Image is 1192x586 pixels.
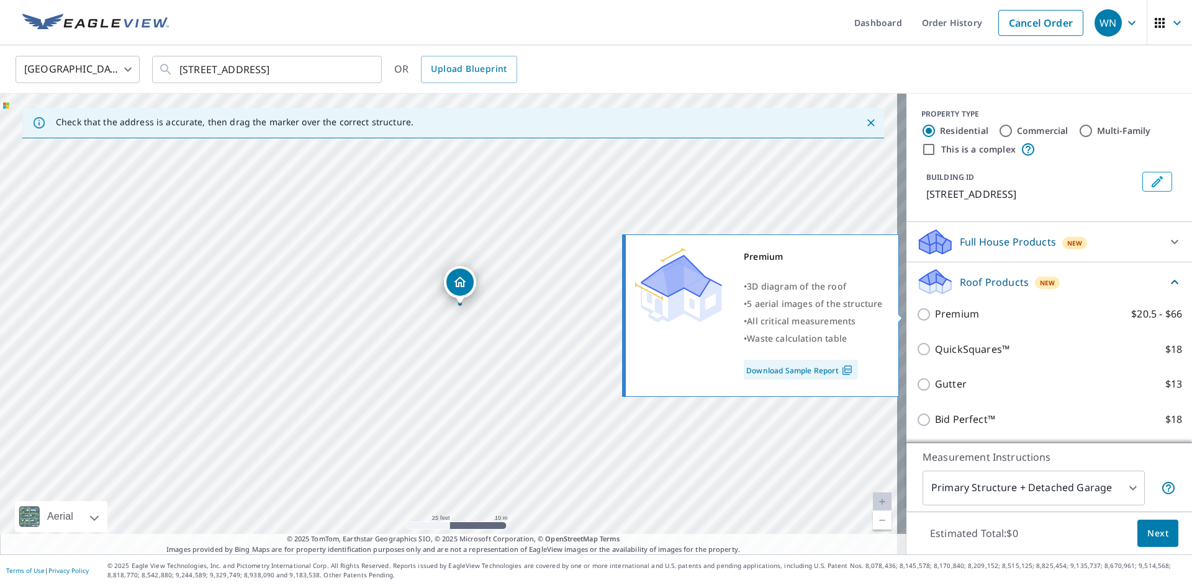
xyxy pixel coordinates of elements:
p: Premium [935,306,979,322]
a: Terms of Use [6,566,45,575]
a: Privacy Policy [48,566,89,575]
p: $18 [1165,342,1182,357]
input: Search by address or latitude-longitude [179,52,356,87]
p: $18 [1165,412,1182,427]
span: © 2025 TomTom, Earthstar Geographics SIO, © 2025 Microsoft Corporation, © [287,534,620,544]
a: Download Sample Report [744,360,858,380]
div: Primary Structure + Detached Garage [923,471,1145,505]
a: Terms [600,534,620,543]
p: [STREET_ADDRESS] [926,187,1137,202]
button: Close [863,115,879,131]
p: Full House Products [960,234,1056,249]
div: PROPERTY TYPE [921,109,1177,120]
img: EV Logo [22,14,169,32]
div: [GEOGRAPHIC_DATA] [16,52,140,87]
a: Current Level 20, Zoom Out [873,511,892,530]
button: Edit building 1 [1142,172,1172,192]
span: 5 aerial images of the structure [747,298,882,309]
div: Dropped pin, building 1, Residential property, 1399 Proper Ave Burton, MI 48529 [444,266,476,304]
span: Your report will include the primary structure and a detached garage if one exists. [1161,481,1176,495]
p: | [6,567,89,574]
div: Premium [744,248,883,265]
div: Full House ProductsNew [916,227,1182,257]
a: Upload Blueprint [421,56,517,83]
p: $20.5 - $66 [1131,306,1182,322]
label: Multi-Family [1097,125,1151,137]
p: Bid Perfect™ [935,412,995,427]
button: Next [1137,520,1178,548]
span: Next [1147,526,1168,541]
div: • [744,313,883,330]
a: OpenStreetMap [545,534,597,543]
div: Aerial [43,501,77,532]
p: © 2025 Eagle View Technologies, Inc. and Pictometry International Corp. All Rights Reserved. Repo... [107,561,1186,580]
span: All critical measurements [747,315,856,327]
a: Current Level 20, Zoom In Disabled [873,492,892,511]
p: QuickSquares™ [935,342,1009,357]
span: New [1040,278,1055,288]
p: BUILDING ID [926,172,974,182]
div: • [744,330,883,347]
img: Premium [635,248,722,322]
label: Residential [940,125,988,137]
div: OR [394,56,517,83]
p: $13 [1165,376,1182,392]
label: This is a complex [941,143,1016,156]
span: Upload Blueprint [431,61,507,77]
span: 3D diagram of the roof [747,280,846,292]
span: Waste calculation table [747,332,847,344]
p: Check that the address is accurate, then drag the marker over the correct structure. [56,117,413,128]
div: WN [1095,9,1122,37]
div: • [744,278,883,295]
div: Roof ProductsNew [916,267,1182,296]
a: Cancel Order [998,10,1083,36]
p: Roof Products [960,275,1029,290]
div: Aerial [15,501,107,532]
label: Commercial [1017,125,1068,137]
div: • [744,295,883,313]
p: Measurement Instructions [923,450,1176,464]
span: New [1067,238,1083,248]
img: Pdf Icon [839,365,856,376]
p: Gutter [935,376,967,392]
p: Estimated Total: $0 [920,520,1028,547]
